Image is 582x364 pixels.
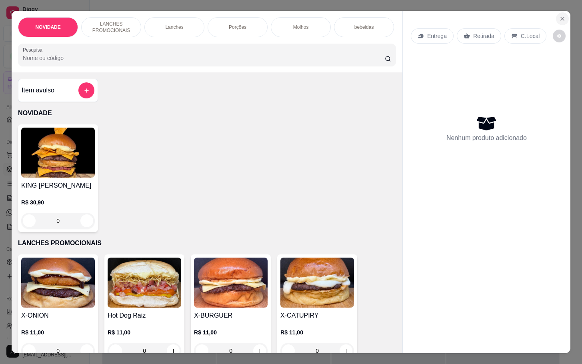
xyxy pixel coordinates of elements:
p: R$ 11,00 [21,328,95,336]
img: product-image [21,258,95,308]
p: Porções [229,24,246,30]
input: Pesquisa [23,54,385,62]
button: decrease-product-quantity [23,344,36,357]
button: Close [556,12,569,25]
button: decrease-product-quantity [553,30,566,42]
button: increase-product-quantity [80,214,93,227]
p: Retirada [473,32,494,40]
p: LANCHES PROMOCIONAIS [18,238,396,248]
p: R$ 30,90 [21,198,95,206]
h4: X-CATUPIRY [280,311,354,320]
img: product-image [108,258,181,308]
h4: KING [PERSON_NAME] [21,181,95,190]
h4: Item avulso [22,86,54,95]
p: Nenhum produto adicionado [446,133,527,143]
button: decrease-product-quantity [196,344,208,357]
button: add-separate-item [78,82,94,98]
button: increase-product-quantity [253,344,266,357]
p: R$ 11,00 [280,328,354,336]
p: R$ 11,00 [194,328,268,336]
button: decrease-product-quantity [23,214,36,227]
p: bebeidas [354,24,374,30]
p: Entrega [427,32,447,40]
h4: X-ONION [21,311,95,320]
p: LANCHES PROMOCIONAIS [88,21,134,34]
button: decrease-product-quantity [109,344,122,357]
p: C.Local [521,32,540,40]
p: R$ 11,00 [108,328,181,336]
button: increase-product-quantity [80,344,93,357]
p: Molhos [293,24,309,30]
h4: Hot Dog Raiz [108,311,181,320]
h4: X-BURGUER [194,311,268,320]
p: NOVIDADE [35,24,60,30]
label: Pesquisa [23,46,45,53]
img: product-image [194,258,268,308]
button: increase-product-quantity [340,344,352,357]
p: Lanches [165,24,183,30]
button: increase-product-quantity [167,344,180,357]
img: product-image [21,128,95,178]
p: NOVIDADE [18,108,396,118]
img: product-image [280,258,354,308]
button: decrease-product-quantity [282,344,295,357]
